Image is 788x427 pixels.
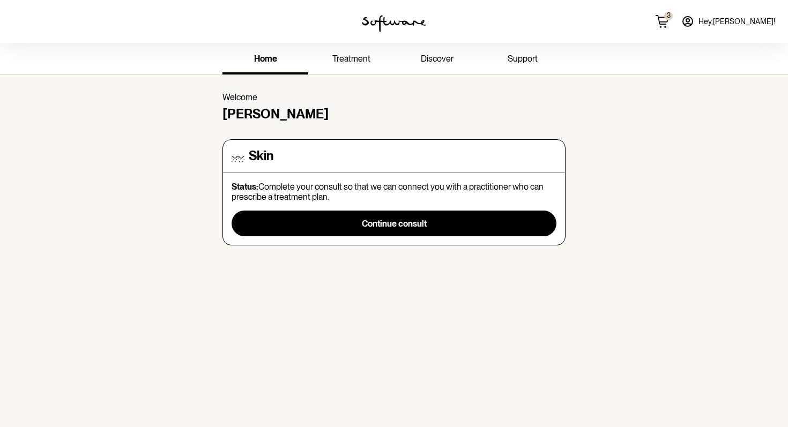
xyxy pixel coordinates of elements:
h4: [PERSON_NAME] [222,107,566,122]
a: discover [394,45,480,74]
span: treatment [332,54,370,64]
img: software logo [362,15,426,32]
a: support [480,45,566,74]
a: home [222,45,308,74]
a: treatment [308,45,394,74]
span: support [508,54,538,64]
a: Hey,[PERSON_NAME]! [675,9,782,34]
button: Continue consult [232,211,556,236]
span: home [254,54,277,64]
span: discover [421,54,454,64]
span: Continue consult [362,219,427,229]
p: Complete your consult so that we can connect you with a practitioner who can prescribe a treatmen... [232,182,556,202]
span: 3 [664,12,673,19]
span: Hey, [PERSON_NAME] ! [698,17,775,26]
h4: Skin [249,148,273,164]
p: Welcome [222,92,566,102]
strong: Status: [232,182,258,192]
